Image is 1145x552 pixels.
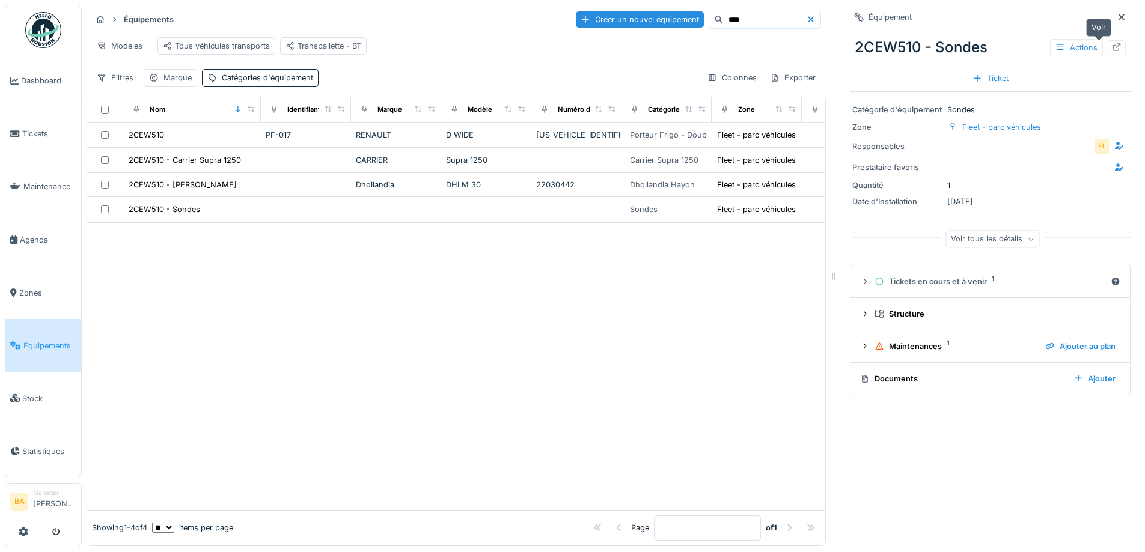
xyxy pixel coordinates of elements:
div: Voir [1086,19,1111,36]
span: Maintenance [23,181,76,192]
div: Fleet - parc véhicules [962,121,1041,133]
div: Numéro de Série [558,105,613,115]
div: 2CEW510 - Sondes [850,32,1131,63]
div: Filtres [91,69,139,86]
div: Page [631,522,649,533]
a: Zones [5,266,81,319]
div: Fleet - parc véhicules [717,129,796,141]
span: Stock [22,393,76,404]
div: Zone [852,121,942,133]
div: Ajouter au plan [1040,338,1120,354]
div: Modèle [468,105,492,115]
div: Fleet - parc véhicules [717,179,796,190]
div: Structure [875,308,1116,320]
div: 2CEW510 - Carrier Supra 1250 [129,154,241,166]
div: Catégories d'équipement [648,105,731,115]
div: Tous véhicules transports [163,40,270,52]
div: Zone [738,105,755,115]
div: Tickets en cours et à venir [875,276,1106,287]
div: [DATE] [852,196,1128,207]
div: Nom [150,105,165,115]
div: 22030442 [536,179,617,190]
div: Maintenances [875,341,1036,352]
div: Quantité [852,180,942,191]
div: FL [1093,138,1110,155]
div: Créer un nouvel équipement [576,11,704,28]
a: Maintenance [5,160,81,213]
div: Voir tous les détails [945,231,1040,248]
div: Sondes [852,104,1128,115]
a: BA Manager[PERSON_NAME] [10,488,76,517]
div: Dhollandia [356,179,436,190]
div: Prestataire favoris [852,162,942,173]
li: [PERSON_NAME] [33,488,76,514]
span: Statistiques [22,446,76,457]
a: Tickets [5,108,81,160]
div: Catégorie d'équipement [852,104,942,115]
a: Stock [5,372,81,425]
div: DHLM 30 [446,179,527,190]
a: Dashboard [5,55,81,108]
div: Carrier Supra 1250 [630,154,698,166]
div: PF-017 [266,129,346,141]
strong: of 1 [766,522,777,533]
div: Modèles [91,37,148,55]
div: Catégories d'équipement [222,72,313,83]
div: Fleet - parc véhicules [717,154,796,166]
div: Fleet - parc véhicules [717,204,796,215]
span: Tickets [22,128,76,139]
div: Porteur Frigo - Double ponts [630,129,736,141]
div: Manager [33,488,76,497]
div: D WIDE [446,129,527,141]
div: Responsables [852,141,942,152]
div: Marque [377,105,402,115]
div: RENAULT [356,129,436,141]
span: Équipements [23,340,76,351]
summary: Maintenances1Ajouter au plan [855,335,1125,357]
div: Showing 1 - 4 of 4 [92,522,147,533]
div: Marque [163,72,192,83]
summary: Tickets en cours et à venir1 [855,270,1125,293]
div: Actions [1050,39,1103,56]
div: Exporter [765,69,821,86]
span: Zones [19,287,76,299]
div: Ajouter [1069,371,1120,387]
div: 2CEW510 - Sondes [129,204,200,215]
strong: Équipements [119,14,179,25]
a: Équipements [5,319,81,372]
div: Dhollandia Hayon [630,179,695,190]
div: 2CEW510 [129,129,164,141]
div: Supra 1250 [446,154,527,166]
a: Agenda [5,213,81,266]
a: Statistiques [5,425,81,478]
div: Équipement [869,11,912,23]
div: items per page [152,522,233,533]
span: Agenda [20,234,76,246]
div: CARRIER [356,154,436,166]
div: Documents [860,373,1064,384]
div: Date d'Installation [852,196,942,207]
div: Transpallette - BT [285,40,361,52]
div: 1 [852,180,1128,191]
summary: Structure [855,303,1125,325]
li: BA [10,493,28,511]
div: Sondes [630,204,658,215]
div: 2CEW510 - [PERSON_NAME] [129,179,237,190]
div: Identifiant interne [287,105,346,115]
div: Ticket [968,70,1013,86]
img: Badge_color-CXgf-gQk.svg [25,12,61,48]
summary: DocumentsAjouter [855,368,1125,390]
div: Colonnes [702,69,762,86]
div: [US_VEHICLE_IDENTIFICATION_NUMBER] [536,129,617,141]
span: Dashboard [21,75,76,86]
